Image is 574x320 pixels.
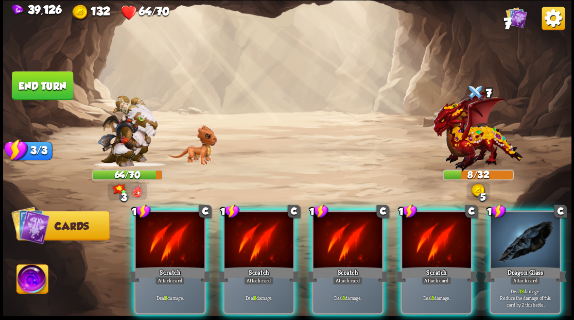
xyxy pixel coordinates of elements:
div: Scratch [217,265,300,283]
b: 8 [165,294,167,301]
div: 1 [398,204,417,218]
span: 64/70 [139,4,169,17]
img: Ability_Icon.png [16,264,48,296]
div: Attack card [333,276,362,284]
div: 3 [118,192,128,202]
span: 132 [91,4,110,17]
div: Attack card [421,276,451,284]
div: 8/32 [443,170,513,179]
div: C [554,205,567,217]
b: 13 [519,288,524,294]
b: 8 [342,294,345,301]
img: Stamina_Icon.png [4,138,28,161]
button: End turn [12,71,73,100]
img: Bonus_Damage_Icon.png [112,183,126,196]
div: 5 [478,192,488,202]
img: Cards_Icon.png [506,7,527,28]
div: 7 [442,82,513,106]
div: C [199,205,212,217]
div: C [376,205,389,217]
span: 7 [503,14,511,32]
div: Scratch [395,265,477,283]
img: Heart.png [120,4,136,20]
b: 8 [431,294,433,301]
div: Attack card [155,276,185,284]
img: Gold.png [471,183,485,198]
img: Earth_Dragon_Baby.png [167,125,217,165]
img: Options_Button.png [542,7,565,30]
div: 1 [309,204,328,218]
p: Deal damage. [226,294,291,301]
p: Deal damage. [315,294,380,301]
div: Attack card [243,276,273,284]
div: Scratch [129,265,211,283]
div: C [287,205,300,217]
p: Deal damage. [404,294,469,301]
div: 64/70 [93,170,162,179]
span: Cards [55,220,89,231]
img: Barbarian_Dragon.png [97,95,158,167]
div: View all the cards in your deck [506,7,527,30]
div: Health [120,4,169,20]
img: Treasure_Dragon.png [433,90,523,171]
div: Gold [72,4,109,20]
img: Cards_Icon.png [11,206,50,244]
div: Scratch [306,265,389,283]
p: Deal damage. Reduce the damage of this card by 2 this battle. [492,288,558,308]
div: 1 [220,204,239,218]
b: 8 [253,294,256,301]
div: 1 [131,204,150,218]
div: 3/3 [16,141,52,160]
button: Cards [16,211,109,240]
img: DragonFury.png [131,183,142,198]
div: Gems [12,3,61,16]
div: C [465,205,478,217]
img: Gem.png [12,4,23,15]
div: Attack card [510,276,540,284]
div: Dragon Glass [484,265,566,283]
div: 1 [486,204,506,218]
img: Gold.png [72,4,88,20]
p: Deal damage. [137,294,202,301]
